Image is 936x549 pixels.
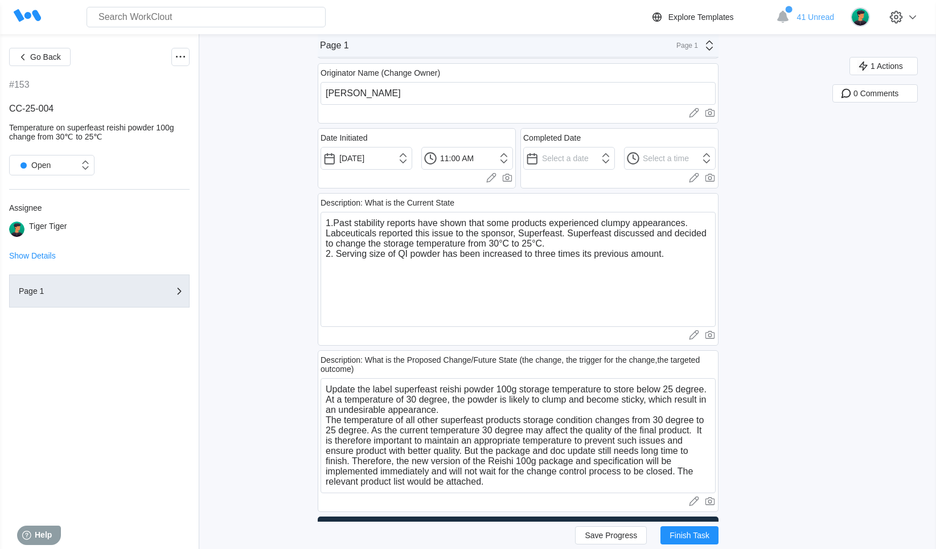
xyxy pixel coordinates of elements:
textarea: 1.Past stability reports have shown that some products experienced clumpy appearances. Labceutica... [321,212,716,327]
button: Finish Task [660,526,719,544]
span: Save Progress [585,531,637,539]
button: Page 1 [9,274,190,308]
div: #153 [9,80,30,90]
div: Tiger Tiger [29,222,67,237]
div: Page 1 [19,287,133,295]
button: 1 Actions [849,57,918,75]
div: Description: What is the Current State [321,198,454,207]
div: Date Initiated [321,133,368,142]
button: Show Details [9,252,56,260]
span: 1 Actions [871,62,903,70]
input: Type here... [321,82,716,105]
a: Explore Templates [650,10,770,24]
div: Page 1 [320,40,349,51]
div: Open [15,157,51,173]
div: Temperature on superfeast reishi powder 100g change from 30℃ to 25℃ [9,123,190,141]
input: Search WorkClout [87,7,326,27]
input: Select a date [321,147,412,170]
img: user.png [851,7,870,27]
button: Save Progress [575,526,647,544]
input: Select a date [523,147,615,170]
button: 0 Comments [832,84,918,103]
div: Completed Date [523,133,581,142]
span: 41 Unread [797,13,834,22]
span: CC-25-004 [9,104,54,113]
button: Go Back [9,48,71,66]
span: Finish Task [670,531,709,539]
div: Page 1 [670,42,698,50]
div: Explore Templates [668,13,734,22]
textarea: Update the label superfeast reishi powder 100g storage temperature to store below 25 degree. At a... [321,378,716,493]
div: Assignee [9,203,190,212]
input: Select a time [421,147,513,170]
span: Go Back [30,53,61,61]
div: Description: What is the Proposed Change/Future State (the change, the trigger for the change,the... [321,355,716,374]
input: Select a time [624,147,716,170]
div: Originator Name (Change Owner) [321,68,440,77]
img: user.png [9,222,24,237]
span: 0 Comments [853,89,898,97]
